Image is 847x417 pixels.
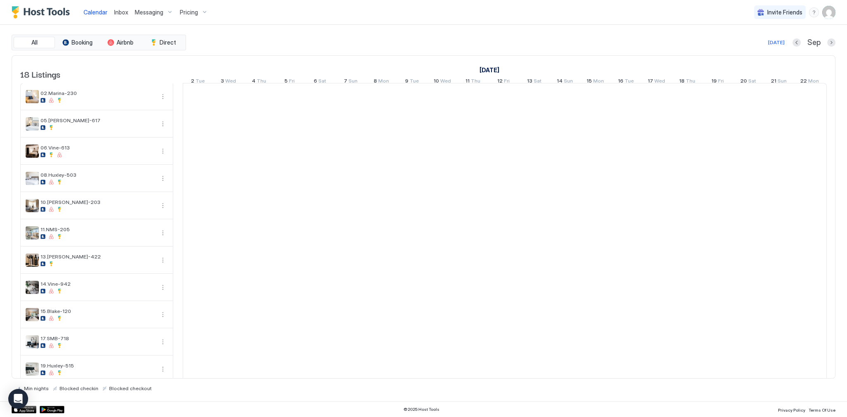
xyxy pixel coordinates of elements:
[822,6,835,19] div: User profile
[679,78,685,86] span: 18
[778,405,805,414] a: Privacy Policy
[372,76,391,88] a: September 8, 2025
[26,308,39,321] div: listing image
[477,64,501,76] a: September 1, 2025
[348,78,358,86] span: Sun
[809,408,835,412] span: Terms Of Use
[497,78,503,86] span: 12
[555,76,575,88] a: September 14, 2025
[8,389,28,409] div: Open Intercom Messenger
[158,228,168,238] button: More options
[40,406,64,413] a: Google Play Store
[767,38,786,47] button: [DATE]
[41,172,155,178] span: 08.Huxley-503
[26,90,39,103] div: listing image
[158,173,168,183] div: menu
[709,76,726,88] a: September 19, 2025
[158,146,168,156] button: More options
[587,78,592,86] span: 15
[403,407,439,412] span: © 2025 Host Tools
[800,78,807,86] span: 22
[809,7,819,17] div: menu
[219,76,238,88] a: September 3, 2025
[26,281,39,294] div: listing image
[225,78,236,86] span: Wed
[585,76,606,88] a: September 15, 2025
[84,9,107,16] span: Calendar
[769,76,789,88] a: September 21, 2025
[26,335,39,348] div: listing image
[160,39,176,46] span: Direct
[434,78,439,86] span: 10
[314,78,317,86] span: 6
[158,364,168,374] button: More options
[677,76,697,88] a: September 18, 2025
[158,119,168,129] div: menu
[57,37,98,48] button: Booking
[344,78,347,86] span: 7
[252,78,255,86] span: 4
[84,8,107,17] a: Calendar
[625,78,634,86] span: Tue
[26,363,39,376] div: listing image
[26,172,39,185] div: listing image
[718,78,724,86] span: Fri
[374,78,377,86] span: 8
[686,78,695,86] span: Thu
[158,337,168,347] button: More options
[405,78,408,86] span: 9
[158,92,168,102] div: menu
[24,385,49,391] span: Min nights
[158,146,168,156] div: menu
[41,117,155,123] span: 05.[PERSON_NAME]-617
[463,76,482,88] a: September 11, 2025
[158,228,168,238] div: menu
[180,9,198,16] span: Pricing
[616,76,636,88] a: September 16, 2025
[191,78,194,86] span: 2
[114,9,128,16] span: Inbox
[221,78,224,86] span: 3
[312,76,328,88] a: September 6, 2025
[158,337,168,347] div: menu
[798,76,821,88] a: September 22, 2025
[378,78,389,86] span: Mon
[654,78,665,86] span: Wed
[26,254,39,267] div: listing image
[41,335,155,341] span: 17.SMB-718
[403,76,421,88] a: September 9, 2025
[778,78,787,86] span: Sun
[158,173,168,183] button: More options
[14,37,55,48] button: All
[808,78,819,86] span: Mon
[114,8,128,17] a: Inbox
[711,78,717,86] span: 19
[158,282,168,292] button: More options
[289,78,295,86] span: Fri
[12,6,74,19] div: Host Tools Logo
[432,76,453,88] a: September 10, 2025
[471,78,480,86] span: Thu
[72,39,93,46] span: Booking
[768,39,785,46] div: [DATE]
[646,76,667,88] a: September 17, 2025
[809,405,835,414] a: Terms Of Use
[807,38,821,47] span: Sep
[557,78,563,86] span: 14
[158,119,168,129] button: More options
[282,76,297,88] a: September 5, 2025
[792,38,801,47] button: Previous month
[410,78,419,86] span: Tue
[158,310,168,320] button: More options
[12,406,36,413] a: App Store
[41,363,155,369] span: 19.Huxley-515
[109,385,152,391] span: Blocked checkout
[41,145,155,151] span: 06.Vine-613
[748,78,756,86] span: Sat
[527,78,532,86] span: 13
[827,38,835,47] button: Next month
[342,76,360,88] a: September 7, 2025
[26,226,39,239] div: listing image
[648,78,653,86] span: 17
